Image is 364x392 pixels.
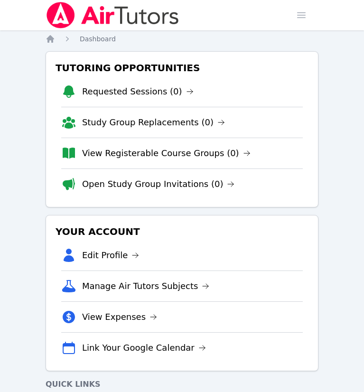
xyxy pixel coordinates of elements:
a: Manage Air Tutors Subjects [82,280,210,293]
a: View Registerable Course Groups (0) [82,147,251,160]
span: Dashboard [80,35,116,43]
h3: Tutoring Opportunities [54,59,310,76]
a: Link Your Google Calendar [82,341,206,355]
h4: Quick Links [46,379,318,390]
h3: Your Account [54,223,310,240]
a: View Expenses [82,310,157,324]
a: Study Group Replacements (0) [82,116,225,129]
a: Dashboard [80,34,116,44]
nav: Breadcrumb [46,34,318,44]
a: Requested Sessions (0) [82,85,194,98]
a: Open Study Group Invitations (0) [82,177,235,191]
img: Air Tutors [46,2,180,28]
a: Edit Profile [82,249,140,262]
